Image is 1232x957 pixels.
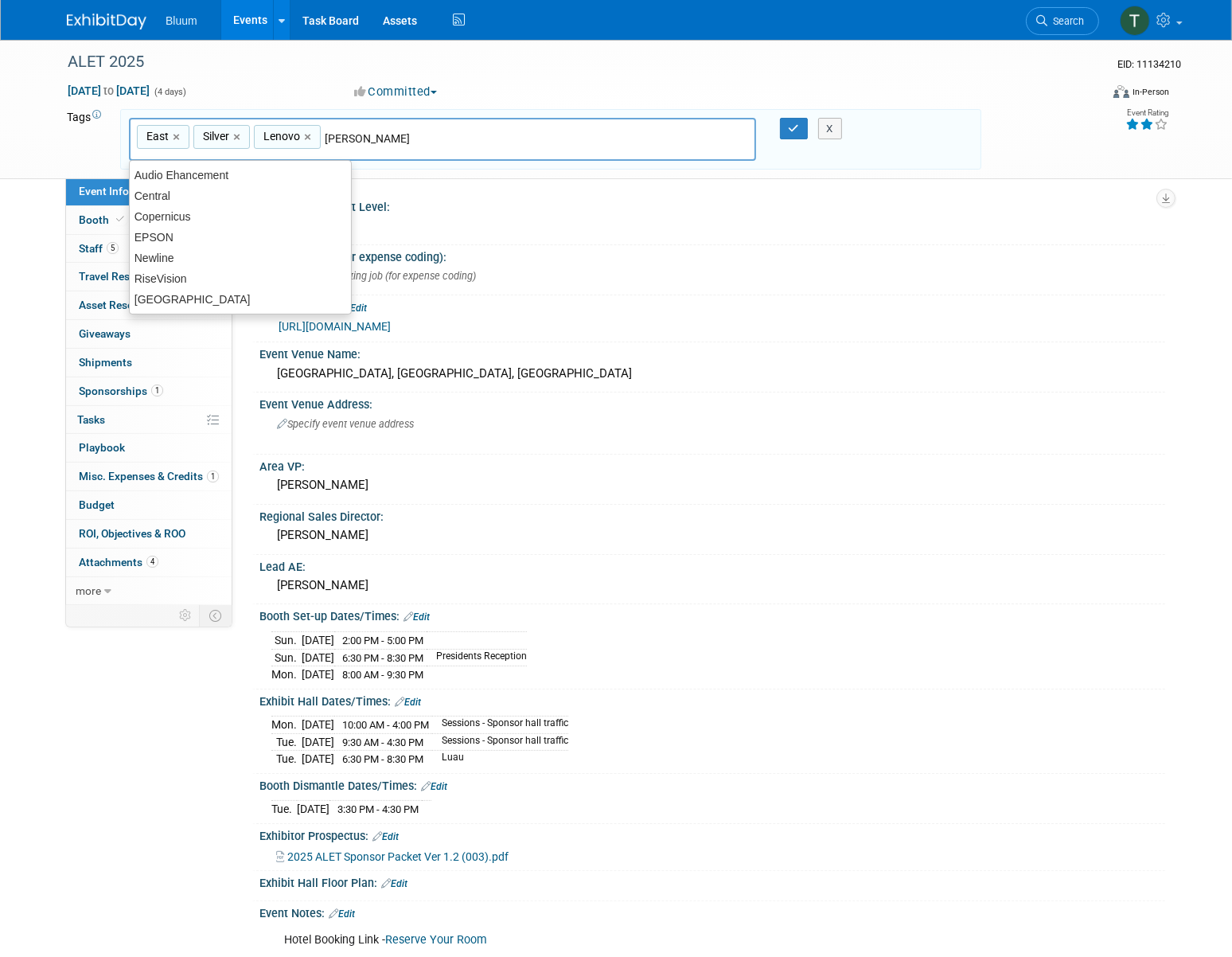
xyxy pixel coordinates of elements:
td: [DATE] [302,666,334,683]
td: Luau [432,751,568,768]
span: 2:00 PM - 5:00 PM [342,635,423,646]
a: Staff5 [66,235,232,263]
div: Marketing Job (for expense coding): [259,245,1165,265]
div: Exhibit Hall Floor Plan: [259,871,1165,892]
div: Marketing Support Level: [259,195,1165,215]
a: Budget [66,491,232,519]
td: Sun. [271,631,302,649]
div: RiseVision [130,268,351,289]
span: (4 days) [153,87,186,97]
td: [DATE] [302,717,334,734]
span: Giveaways [79,327,131,340]
span: 1 [151,385,163,396]
div: Newline [130,248,351,268]
div: Area VP: [259,455,1165,475]
img: Format-Inperson.png [1113,85,1129,98]
td: Tue. [271,733,302,751]
span: Event ID: 11134210 [1117,58,1181,70]
a: 2025 ALET Sponsor Packet Ver 1.2 (003).pdf [276,850,509,863]
span: Playbook [79,441,125,454]
td: [DATE] [302,751,334,768]
a: × [233,128,244,146]
span: 8:00 AM - 9:30 PM [342,669,423,681]
span: Shipments [79,356,132,369]
div: Lead AE: [259,555,1165,575]
td: [DATE] [297,801,329,818]
div: Booth Dismantle Dates/Times: [259,774,1165,795]
div: Event Rating [1125,109,1168,117]
div: Event Venue Name: [259,342,1165,362]
span: Asset Reservations [79,299,173,311]
a: Giveaways [66,320,232,348]
span: 10:00 AM - 4:00 PM [342,719,429,731]
div: Central [130,186,351,206]
div: In-Person [1132,86,1169,98]
span: ROI, Objectives & ROO [79,527,185,540]
a: [URL][DOMAIN_NAME] [279,320,391,333]
button: Committed [349,84,443,100]
a: Playbook [66,434,232,462]
span: Silver [200,128,229,144]
span: Travel Reservations [79,270,176,283]
a: Edit [395,697,421,708]
span: [DATE] [DATE] [67,84,150,98]
div: Event Format [1005,83,1169,107]
span: 9:30 AM - 4:30 PM [342,736,423,748]
span: Specify marketing job (for expense coding) [277,270,476,282]
div: [GEOGRAPHIC_DATA], [GEOGRAPHIC_DATA], [GEOGRAPHIC_DATA] [271,361,1153,386]
a: Edit [329,908,355,920]
td: Personalize Event Tab Strip [172,605,200,626]
td: Toggle Event Tabs [200,605,232,626]
td: Presidents Reception [427,649,527,666]
td: [DATE] [302,733,334,751]
span: 5 [107,242,119,254]
div: Event Website: [259,295,1165,316]
span: Specify event venue address [277,418,414,430]
a: Misc. Expenses & Credits1 [66,463,232,490]
div: EPSON [130,227,351,248]
div: [PERSON_NAME] [271,523,1153,548]
td: Tue. [271,801,297,818]
input: Type tag and hit enter [325,131,548,146]
i: Booth reservation complete [116,215,124,224]
button: X [818,118,843,140]
span: to [101,84,116,97]
div: Event Notes: [259,901,1165,922]
span: Bluum [166,14,197,27]
span: 3:30 PM - 4:30 PM [337,803,419,815]
td: [DATE] [302,649,334,666]
a: Event Information [66,178,232,205]
a: Tasks [66,406,232,434]
a: ROI, Objectives & ROO [66,520,232,548]
a: Asset Reservations [66,291,232,319]
span: Staff [79,242,119,255]
td: Mon. [271,717,302,734]
span: more [76,584,101,597]
span: Budget [79,498,115,511]
div: Exhibit Hall Dates/Times: [259,689,1165,710]
a: Edit [381,878,407,889]
div: [GEOGRAPHIC_DATA] [130,289,351,310]
span: Search [1047,15,1084,27]
span: Tasks [77,413,105,426]
span: 6:30 PM - 8:30 PM [342,753,423,765]
td: Tags [67,109,106,170]
span: 1 [207,471,219,482]
div: Event Venue Address: [259,393,1165,412]
td: Mon. [271,666,302,683]
div: Regional Sales Director: [259,505,1165,525]
span: 2025 ALET Sponsor Packet Ver 1.2 (003).pdf [287,850,509,863]
div: [PERSON_NAME] [271,573,1153,598]
a: × [173,128,183,146]
span: 4 [146,556,158,568]
td: Sessions - Sponsor hall traffic [432,717,568,734]
a: Edit [341,303,367,314]
div: Hotel Booking Link - [273,924,990,956]
div: Booth Set-up Dates/Times: [259,604,1165,625]
td: Tue. [271,751,302,768]
a: Attachments4 [66,549,232,576]
div: ALET 2025 [62,48,1075,76]
div: [PERSON_NAME] [271,473,1153,498]
td: [DATE] [302,631,334,649]
span: Booth [79,213,127,226]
